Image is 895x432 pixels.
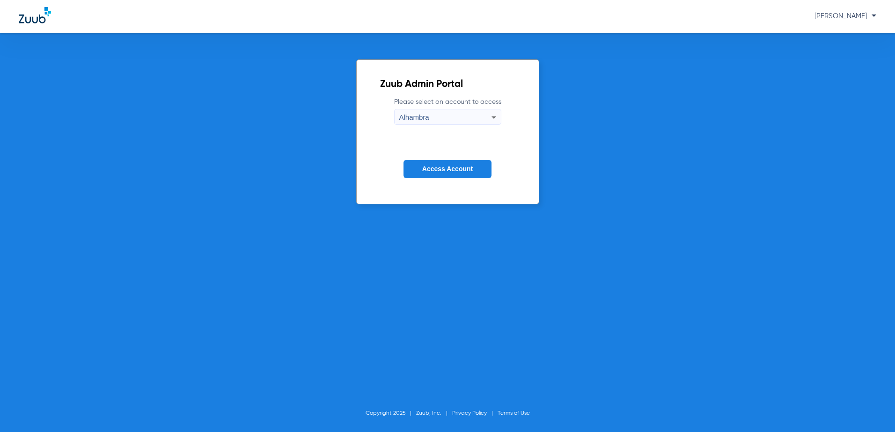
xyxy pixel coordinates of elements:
a: Privacy Policy [452,410,487,416]
h2: Zuub Admin Portal [380,80,515,89]
button: Access Account [403,160,492,178]
a: Terms of Use [498,410,530,416]
label: Please select an account to access [394,97,501,125]
span: [PERSON_NAME] [814,13,876,20]
span: Access Account [422,165,473,173]
img: Zuub Logo [19,7,51,23]
li: Copyright 2025 [366,409,416,418]
span: Alhambra [399,113,429,121]
li: Zuub, Inc. [416,409,452,418]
